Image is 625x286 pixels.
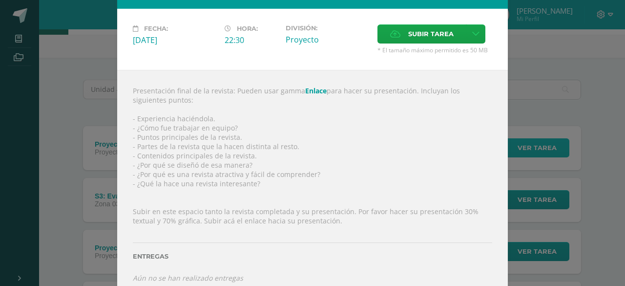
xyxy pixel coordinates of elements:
span: Hora: [237,25,258,32]
span: Fecha: [144,25,168,32]
div: [DATE] [133,35,217,45]
label: División: [286,24,370,32]
span: * El tamaño máximo permitido es 50 MB [377,46,492,54]
div: Proyecto [286,34,370,45]
a: Enlace [305,86,327,95]
span: Subir tarea [408,25,454,43]
label: Entregas [133,253,492,260]
div: 22:30 [225,35,278,45]
i: Aún no se han realizado entregas [133,273,243,283]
